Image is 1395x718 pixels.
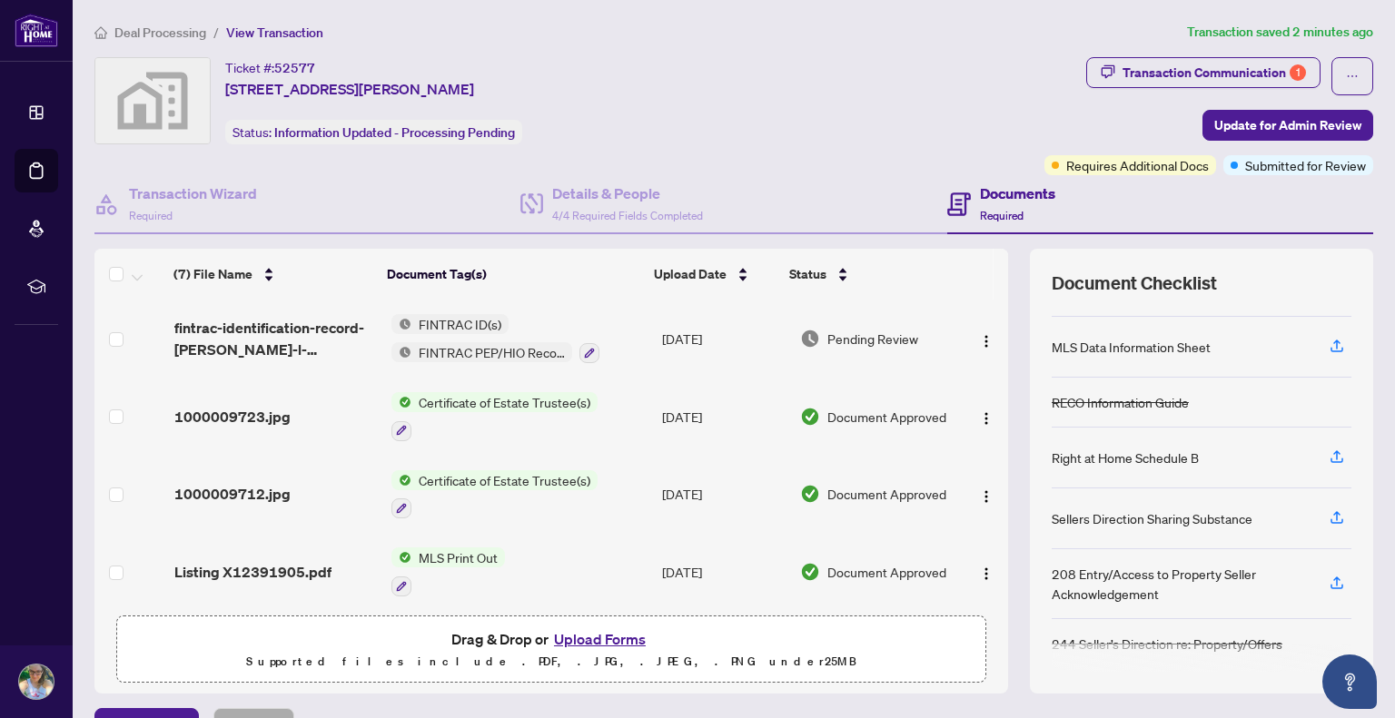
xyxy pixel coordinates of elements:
[655,378,793,456] td: [DATE]
[972,557,1001,586] button: Logo
[1052,634,1282,654] div: 244 Seller’s Direction re: Property/Offers
[800,329,820,349] img: Document Status
[1290,64,1306,81] div: 1
[655,300,793,378] td: [DATE]
[391,314,599,363] button: Status IconFINTRAC ID(s)Status IconFINTRAC PEP/HIO Record
[979,411,994,426] img: Logo
[552,209,703,222] span: 4/4 Required Fields Completed
[225,78,474,100] span: [STREET_ADDRESS][PERSON_NAME]
[800,407,820,427] img: Document Status
[979,489,994,504] img: Logo
[800,484,820,504] img: Document Status
[827,562,946,582] span: Document Approved
[128,651,975,673] p: Supported files include .PDF, .JPG, .JPEG, .PNG under 25 MB
[1086,57,1321,88] button: Transaction Communication1
[411,314,509,334] span: FINTRAC ID(s)
[94,26,107,39] span: home
[1322,654,1377,709] button: Open asap
[174,561,331,583] span: Listing X12391905.pdf
[654,264,727,284] span: Upload Date
[380,249,647,300] th: Document Tag(s)
[972,402,1001,431] button: Logo
[274,124,515,141] span: Information Updated - Processing Pending
[391,547,411,567] img: Status Icon
[391,547,505,596] button: Status IconMLS Print Out
[1052,508,1252,528] div: Sellers Direction Sharing Substance
[451,627,651,651] span: Drag & Drop or
[225,120,522,144] div: Status:
[980,182,1055,204] h4: Documents
[1052,564,1308,604] div: 208 Entry/Access to Property Seller Acknowledgement
[411,392,598,412] span: Certificate of Estate Trustee(s)
[19,664,54,699] img: Profile Icon
[1052,337,1211,357] div: MLS Data Information Sheet
[800,562,820,582] img: Document Status
[411,470,598,490] span: Certificate of Estate Trustee(s)
[1066,155,1209,175] span: Requires Additional Docs
[391,392,411,412] img: Status Icon
[1346,70,1359,83] span: ellipsis
[1052,448,1199,467] div: Right at Home Schedule B
[979,566,994,581] img: Logo
[129,182,257,204] h4: Transaction Wizard
[391,314,411,334] img: Status Icon
[1123,58,1306,87] div: Transaction Communication
[173,264,252,284] span: (7) File Name
[1052,270,1217,296] span: Document Checklist
[95,58,210,143] img: svg%3e
[655,456,793,534] td: [DATE]
[411,547,505,567] span: MLS Print Out
[789,264,826,284] span: Status
[114,25,206,41] span: Deal Processing
[174,483,291,505] span: 1000009712.jpg
[782,249,947,300] th: Status
[411,342,572,362] span: FINTRAC PEP/HIO Record
[117,616,985,684] span: Drag & Drop orUpload FormsSupported files include .PDF, .JPG, .JPEG, .PNG under25MB
[274,60,315,76] span: 52577
[655,533,793,611] td: [DATE]
[1245,155,1366,175] span: Submitted for Review
[166,249,380,300] th: (7) File Name
[980,209,1024,222] span: Required
[174,317,377,360] span: fintrac-identification-record-[PERSON_NAME]-l-[PERSON_NAME]-20251002-094209.pdf
[1052,392,1189,412] div: RECO Information Guide
[174,406,291,428] span: 1000009723.jpg
[827,329,918,349] span: Pending Review
[129,209,173,222] span: Required
[391,392,598,441] button: Status IconCertificate of Estate Trustee(s)
[225,57,315,78] div: Ticket #:
[1202,110,1373,141] button: Update for Admin Review
[226,25,323,41] span: View Transaction
[391,470,411,490] img: Status Icon
[979,334,994,349] img: Logo
[1187,22,1373,43] article: Transaction saved 2 minutes ago
[972,324,1001,353] button: Logo
[827,407,946,427] span: Document Approved
[827,484,946,504] span: Document Approved
[391,342,411,362] img: Status Icon
[15,14,58,47] img: logo
[549,627,651,651] button: Upload Forms
[1214,111,1361,140] span: Update for Admin Review
[552,182,703,204] h4: Details & People
[213,22,219,43] li: /
[647,249,782,300] th: Upload Date
[972,479,1001,508] button: Logo
[391,470,598,519] button: Status IconCertificate of Estate Trustee(s)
